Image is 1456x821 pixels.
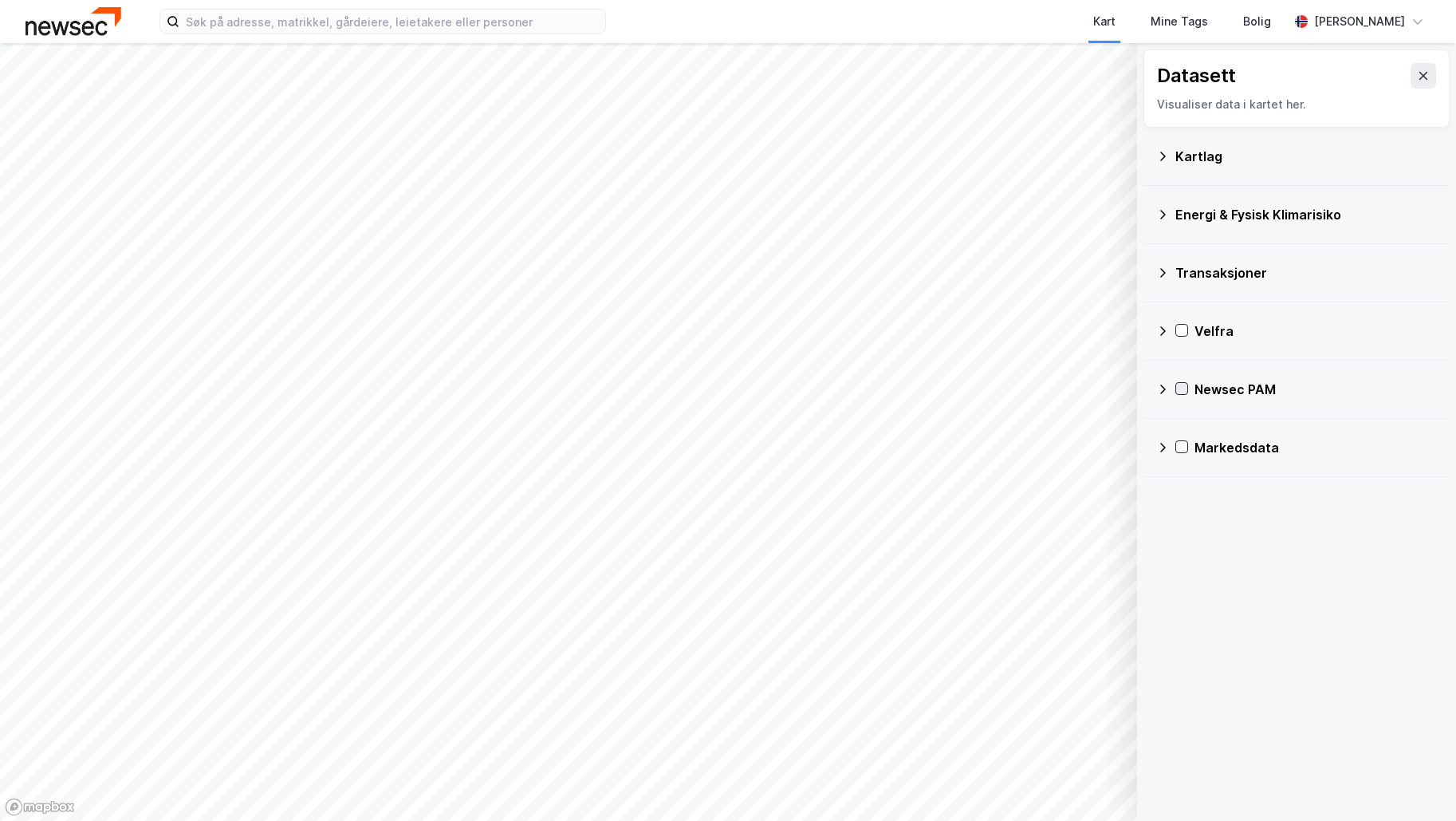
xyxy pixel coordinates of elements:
[1314,12,1405,31] div: [PERSON_NAME]
[1194,380,1437,399] div: Newsec PAM
[1157,63,1236,89] div: Datasett
[1175,147,1437,166] div: Kartlag
[1151,12,1208,31] div: Mine Tags
[1194,322,1437,341] div: Velfra
[1157,95,1436,114] div: Visualiser data i kartet her.
[1194,438,1437,457] div: Markedsdata
[1376,744,1456,821] div: Kontrollprogram for chat
[1093,12,1116,31] div: Kart
[1376,744,1456,821] iframe: Chat Widget
[1175,263,1437,282] div: Transaksjoner
[26,7,121,35] img: newsec-logo.f6e21ccffca1b3a03d2d.png
[1243,12,1271,31] div: Bolig
[1175,205,1437,224] div: Energi & Fysisk Klimarisiko
[179,10,605,34] input: Søk på adresse, matrikkel, gårdeiere, leietakere eller personer
[5,798,75,816] a: Mapbox homepage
